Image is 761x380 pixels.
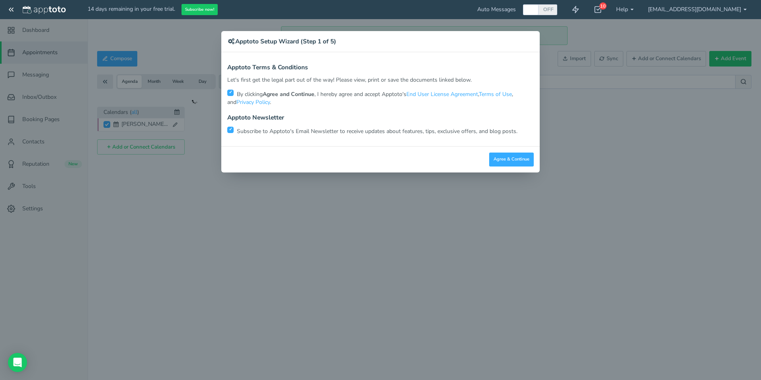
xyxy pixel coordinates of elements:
[227,89,534,106] p: By clicking , I hereby agree and accept Apptoto's , , and .
[227,37,534,46] h4: Apptoto Setup Wizard (Step 1 of 5)
[489,153,534,166] button: Agree & Continue
[479,90,512,98] a: Terms of Use
[263,90,314,98] strong: Agree and Continue
[227,76,534,84] p: Let's first get the legal part out of the way! Please view, print or save the documents linked be...
[227,114,534,121] h4: Apptoto Newsletter
[227,126,534,135] p: Subscribe to Apptoto's Email Newsletter to receive updates about features, tips, exclusive offers...
[406,90,478,98] a: End User License Agreement
[8,353,27,372] div: Open Intercom Messenger
[236,98,270,106] a: Privacy Policy
[227,64,534,71] h4: Apptoto Terms & Conditions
